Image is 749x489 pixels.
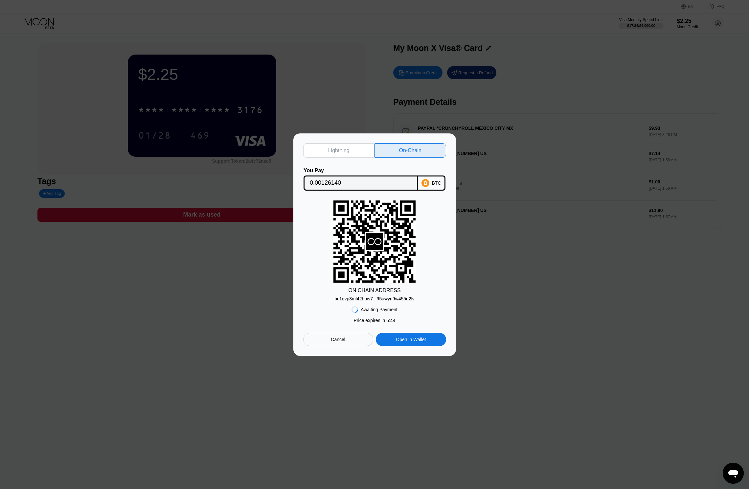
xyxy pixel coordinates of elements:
[361,307,397,312] div: Awaiting Payment
[386,318,395,323] span: 5 : 44
[303,143,375,158] div: Lightning
[303,168,446,191] div: You PayBTC
[303,333,373,346] div: Cancel
[396,337,426,342] div: Open in Wallet
[334,296,415,301] div: bc1qvp3ml42hpw7...95awyn9w455d2lv
[374,143,446,158] div: On-Chain
[399,147,421,154] div: On-Chain
[432,180,441,186] div: BTC
[331,337,345,342] div: Cancel
[376,333,446,346] div: Open in Wallet
[348,288,400,293] div: ON CHAIN ADDRESS
[354,318,396,323] div: Price expires in
[304,168,418,174] div: You Pay
[334,293,415,301] div: bc1qvp3ml42hpw7...95awyn9w455d2lv
[328,147,350,154] div: Lightning
[723,463,744,484] iframe: Schaltfläche zum Öffnen des Messaging-Fensters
